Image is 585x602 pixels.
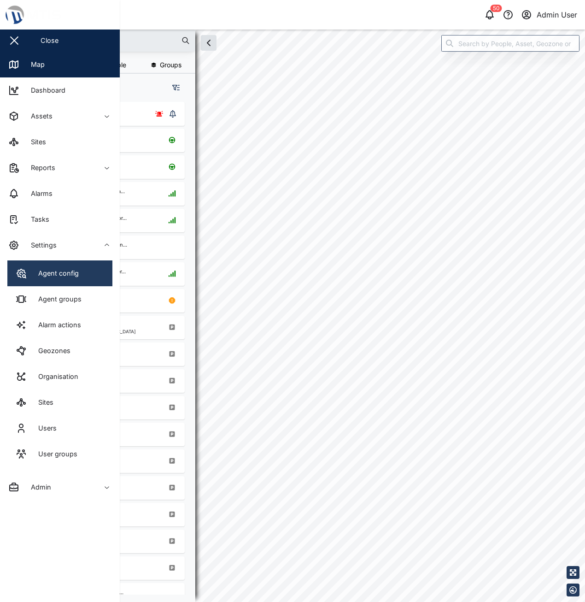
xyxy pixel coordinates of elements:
[31,449,77,459] div: User groups
[537,9,577,21] div: Admin User
[441,35,579,52] input: Search by People, Asset, Geozone or Place
[24,163,55,173] div: Reports
[24,111,53,121] div: Assets
[7,286,112,312] a: Agent groups
[31,268,79,278] div: Agent config
[7,364,112,390] a: Organisation
[24,214,49,224] div: Tasks
[7,312,112,338] a: Alarm actions
[31,423,57,433] div: Users
[24,240,57,250] div: Settings
[24,189,53,199] div: Alarms
[24,482,51,492] div: Admin
[31,372,78,382] div: Organisation
[29,30,585,602] canvas: Map
[160,62,181,68] span: Groups
[31,294,82,304] div: Agent groups
[7,441,112,467] a: User groups
[491,5,502,12] div: 50
[31,346,70,356] div: Geozones
[24,137,46,147] div: Sites
[7,390,112,415] a: Sites
[41,35,58,46] div: Close
[7,415,112,441] a: Users
[520,8,578,21] button: Admin User
[7,260,112,286] a: Agent config
[31,320,81,330] div: Alarm actions
[24,85,65,95] div: Dashboard
[5,5,124,25] img: Main Logo
[7,338,112,364] a: Geozones
[24,59,45,70] div: Map
[31,397,53,407] div: Sites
